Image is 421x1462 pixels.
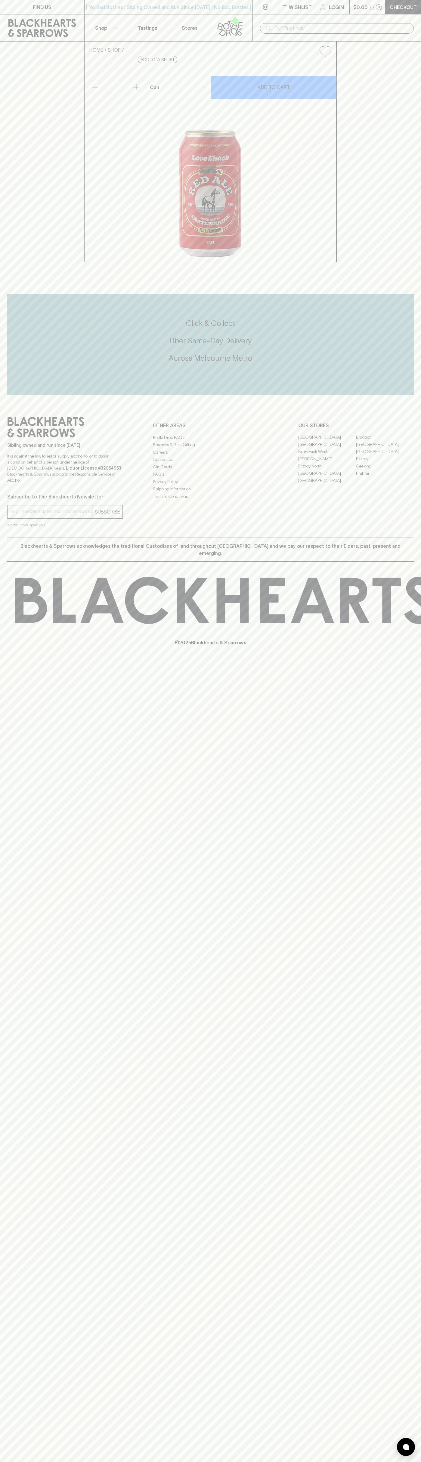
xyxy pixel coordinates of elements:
[356,434,414,441] a: Braddon
[153,493,268,500] a: Terms & Conditions
[356,470,414,477] a: Prahran
[403,1444,409,1450] img: bubble-icon
[85,62,336,262] img: 26286.png
[153,463,268,470] a: Gift Cards
[317,44,334,59] button: Add to wishlist
[7,294,414,395] div: Call to action block
[298,448,356,455] a: Brunswick West
[153,441,268,449] a: Business & Bulk Gifting
[138,56,177,63] button: Add to wishlist
[298,455,356,463] a: [PERSON_NAME]
[169,14,211,41] a: Stores
[258,84,290,91] p: ADD TO CART
[298,477,356,484] a: [GEOGRAPHIC_DATA]
[289,4,312,11] p: Wishlist
[7,353,414,363] h5: Across Melbourne Metro
[126,14,169,41] a: Tastings
[298,434,356,441] a: [GEOGRAPHIC_DATA]
[329,4,344,11] p: Login
[7,442,123,448] p: Sibling owned and run since [DATE]
[356,455,414,463] a: Fitzroy
[150,84,159,91] p: Can
[12,507,92,517] input: e.g. jane@blackheartsandsparrows.com.au
[66,466,121,470] strong: Liquor License #32064953
[298,463,356,470] a: Fitzroy North
[85,14,127,41] button: Shop
[298,441,356,448] a: [GEOGRAPHIC_DATA]
[7,453,123,483] p: It is against the law to sell or supply alcohol to, or to obtain alcohol on behalf of a person un...
[7,493,123,500] p: Subscribe to The Blackhearts Newsletter
[95,508,120,515] p: SUBSCRIBE
[298,422,414,429] p: OUR STORES
[298,470,356,477] a: [GEOGRAPHIC_DATA]
[353,4,368,11] p: $0.00
[211,76,336,99] button: ADD TO CART
[95,24,107,32] p: Shop
[153,471,268,478] a: FAQ's
[356,448,414,455] a: [GEOGRAPHIC_DATA]
[153,422,268,429] p: OTHER AREAS
[92,505,122,518] button: SUBSCRIBE
[89,47,103,53] a: HOME
[378,5,380,9] p: 0
[390,4,417,11] p: Checkout
[7,318,414,328] h5: Click & Collect
[147,81,210,93] div: Can
[7,336,414,346] h5: Uber Same-Day Delivery
[7,522,123,528] p: We will never spam you
[153,456,268,463] a: Contact Us
[153,478,268,485] a: Privacy Policy
[182,24,197,32] p: Stores
[356,441,414,448] a: [GEOGRAPHIC_DATA]
[153,486,268,493] a: Shipping Information
[108,47,121,53] a: SHOP
[12,542,409,557] p: Blackhearts & Sparrows acknowledges the traditional Custodians of land throughout [GEOGRAPHIC_DAT...
[33,4,51,11] p: FIND US
[274,23,409,33] input: Try "Pinot noir"
[138,24,157,32] p: Tastings
[356,463,414,470] a: Geelong
[153,449,268,456] a: Careers
[153,434,268,441] a: Bottle Drop FAQ's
